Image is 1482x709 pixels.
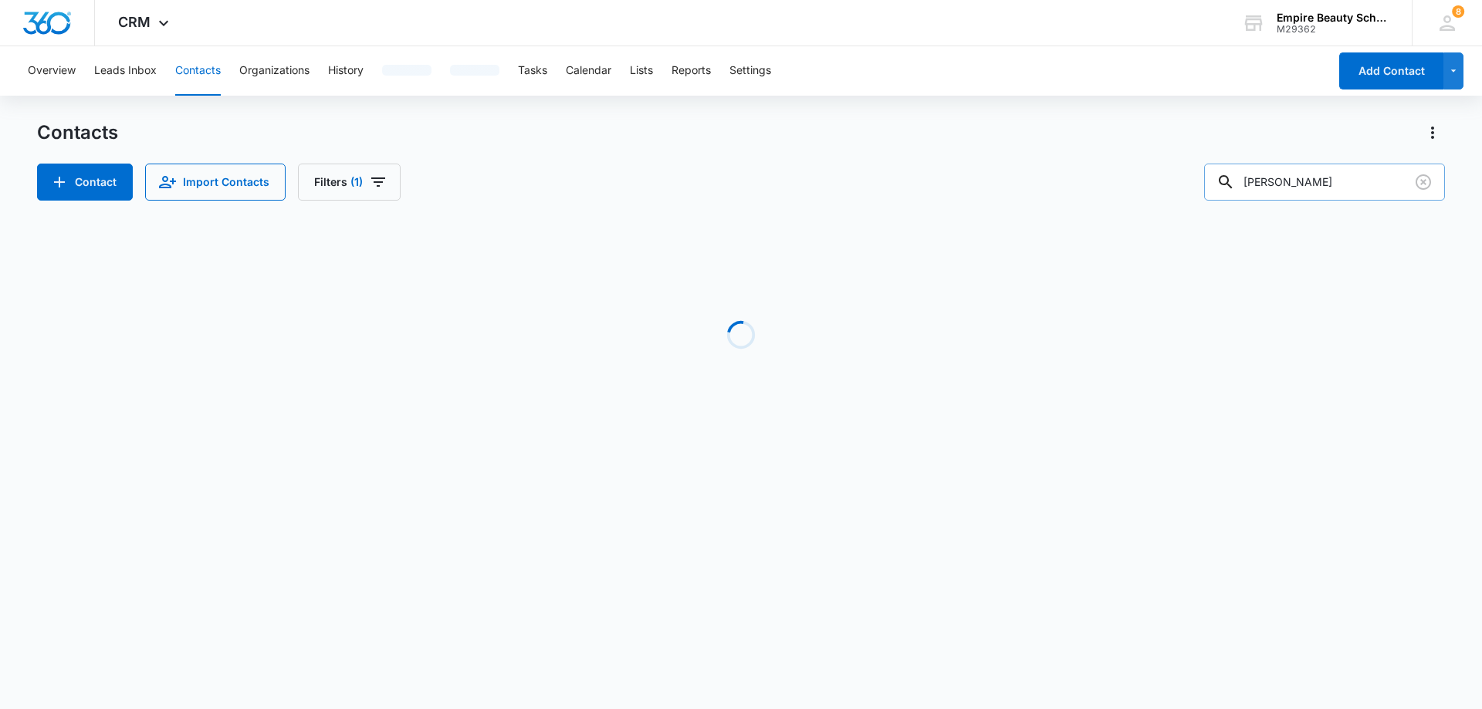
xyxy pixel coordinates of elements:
span: CRM [118,14,151,30]
span: (1) [350,177,363,187]
button: Tasks [518,46,547,96]
button: Settings [729,46,771,96]
button: History [328,46,364,96]
button: Leads Inbox [94,46,157,96]
button: Reports [672,46,711,96]
div: account name [1277,12,1389,24]
button: Clear [1411,170,1436,194]
h1: Contacts [37,121,118,144]
button: Actions [1420,120,1445,145]
button: Lists [630,46,653,96]
input: Search Contacts [1204,164,1445,201]
div: account id [1277,24,1389,35]
button: Organizations [239,46,310,96]
button: Calendar [566,46,611,96]
button: Import Contacts [145,164,286,201]
span: 8 [1452,5,1464,18]
button: Contacts [175,46,221,96]
button: Add Contact [37,164,133,201]
button: Add Contact [1339,52,1443,89]
button: Overview [28,46,76,96]
button: Filters [298,164,401,201]
div: notifications count [1452,5,1464,18]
